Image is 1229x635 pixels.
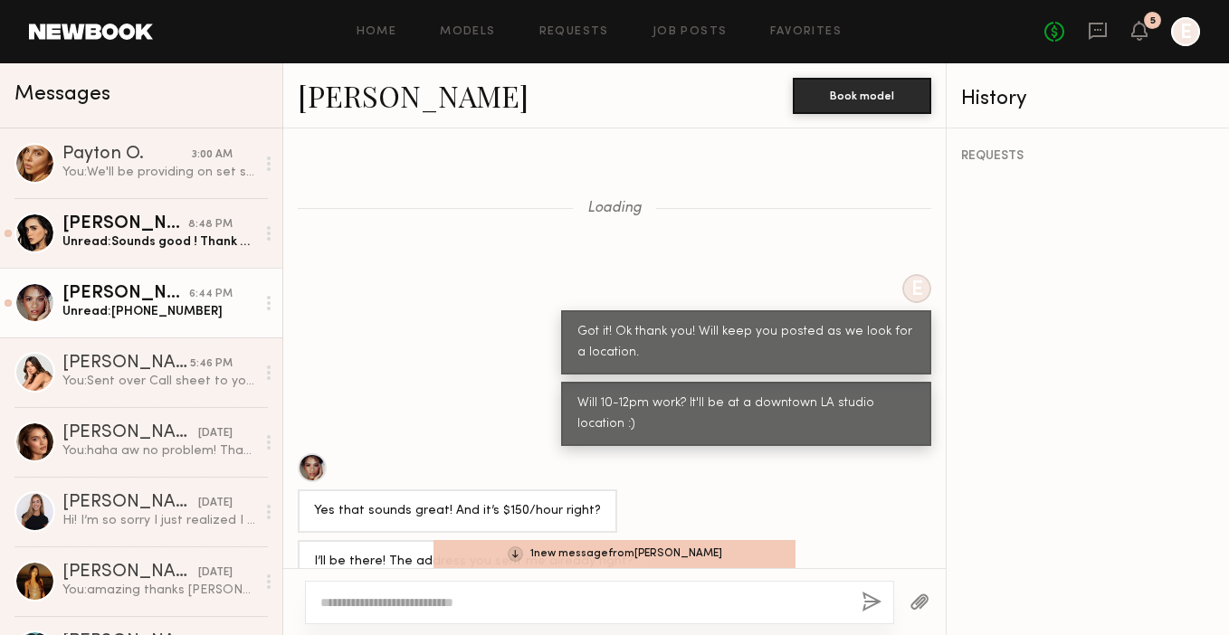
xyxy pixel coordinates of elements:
div: Unread: Sounds good ! Thank you :) [62,233,255,251]
div: You: Sent over Call sheet to your email :) [62,373,255,390]
div: You: haha aw no problem! Thank you ! [62,442,255,460]
a: [PERSON_NAME] [298,76,529,115]
div: 8:48 PM [188,216,233,233]
div: [PERSON_NAME] [62,285,189,303]
div: [DATE] [198,425,233,442]
div: [PERSON_NAME] [62,215,188,233]
div: Got it! Ok thank you! Will keep you posted as we look for a location. [577,322,915,364]
div: REQUESTS [961,150,1215,163]
div: You: We'll be providing on set so no worries :) [62,164,255,181]
div: [PERSON_NAME] [62,355,190,373]
button: Book model [793,78,931,114]
div: [PERSON_NAME] [62,564,198,582]
div: You: amazing thanks [PERSON_NAME]! Will get that shipped to you [62,582,255,599]
span: Messages [14,84,110,105]
div: 3:00 AM [192,147,233,164]
div: [DATE] [198,564,233,582]
div: Hi! I’m so sorry I just realized I missed this message. Are you still looking for a creator? Woul... [62,512,255,529]
div: [PERSON_NAME] [62,424,198,442]
div: [DATE] [198,495,233,512]
div: 5:46 PM [190,355,233,373]
div: History [961,89,1215,109]
div: Unread: [PHONE_NUMBER] [62,303,255,320]
div: 1 new message from [PERSON_NAME] [433,540,796,568]
span: Loading [587,201,642,216]
a: Models [440,26,495,38]
div: I’ll be there! The address you sent me already right? [314,552,634,573]
div: 5 [1150,16,1156,26]
div: 6:44 PM [189,286,233,303]
a: Home [357,26,397,38]
div: Will 10-12pm work? It'll be at a downtown LA studio location :) [577,393,915,435]
div: Payton O. [62,146,192,164]
div: Yes that sounds great! And it’s $150/hour right? [314,501,601,522]
a: Job Posts [653,26,728,38]
a: Book model [793,87,931,102]
a: Requests [539,26,609,38]
a: E [1171,17,1200,46]
div: [PERSON_NAME] [62,494,198,512]
a: Favorites [770,26,842,38]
